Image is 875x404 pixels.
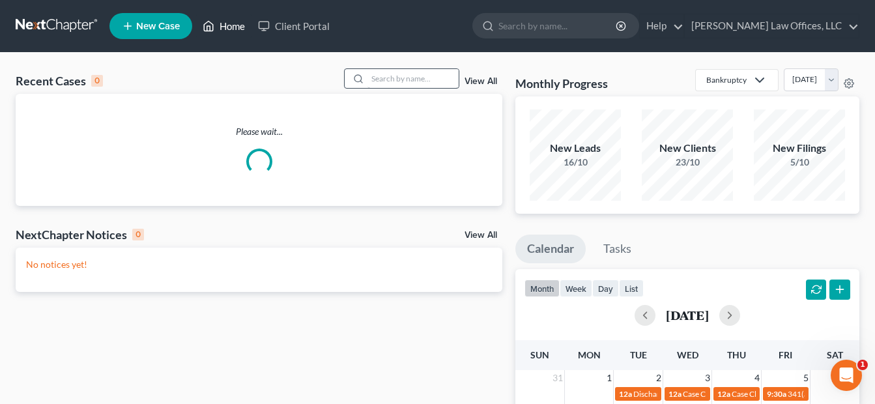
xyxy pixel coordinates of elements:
input: Search by name... [367,69,459,88]
span: 2 [655,370,663,386]
div: 0 [91,75,103,87]
div: 16/10 [530,156,621,169]
div: New Clients [642,141,733,156]
a: Tasks [592,235,643,263]
span: Sat [827,349,843,360]
input: Search by name... [498,14,618,38]
div: NextChapter Notices [16,227,144,242]
span: 5 [802,370,810,386]
h2: [DATE] [666,308,709,322]
a: Client Portal [251,14,336,38]
div: Recent Cases [16,73,103,89]
iframe: Intercom live chat [831,360,862,391]
span: 4 [753,370,761,386]
span: Discharge Date for [PERSON_NAME][GEOGRAPHIC_DATA] [633,389,839,399]
span: 1 [857,360,868,370]
div: New Filings [754,141,845,156]
h3: Monthly Progress [515,76,608,91]
a: Calendar [515,235,586,263]
span: Sun [530,349,549,360]
div: 5/10 [754,156,845,169]
p: No notices yet! [26,258,492,271]
span: Tue [630,349,647,360]
a: View All [465,77,497,86]
button: list [619,280,644,297]
span: Wed [677,349,698,360]
span: Mon [578,349,601,360]
span: Thu [727,349,746,360]
button: week [560,280,592,297]
button: month [524,280,560,297]
span: 3 [704,370,711,386]
p: Please wait... [16,125,502,138]
span: 1 [605,370,613,386]
div: Bankruptcy [706,74,747,85]
span: Fri [779,349,792,360]
span: Case Closed Date for Green, Raygena [732,389,857,399]
a: View All [465,231,497,240]
div: 23/10 [642,156,733,169]
button: day [592,280,619,297]
a: Help [640,14,683,38]
span: 31 [551,370,564,386]
a: Home [196,14,251,38]
span: 12a [668,389,681,399]
div: New Leads [530,141,621,156]
span: 12a [619,389,632,399]
span: New Case [136,22,180,31]
span: 12a [717,389,730,399]
span: 9:30a [767,389,786,399]
a: [PERSON_NAME] Law Offices, LLC [685,14,859,38]
div: 0 [132,229,144,240]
